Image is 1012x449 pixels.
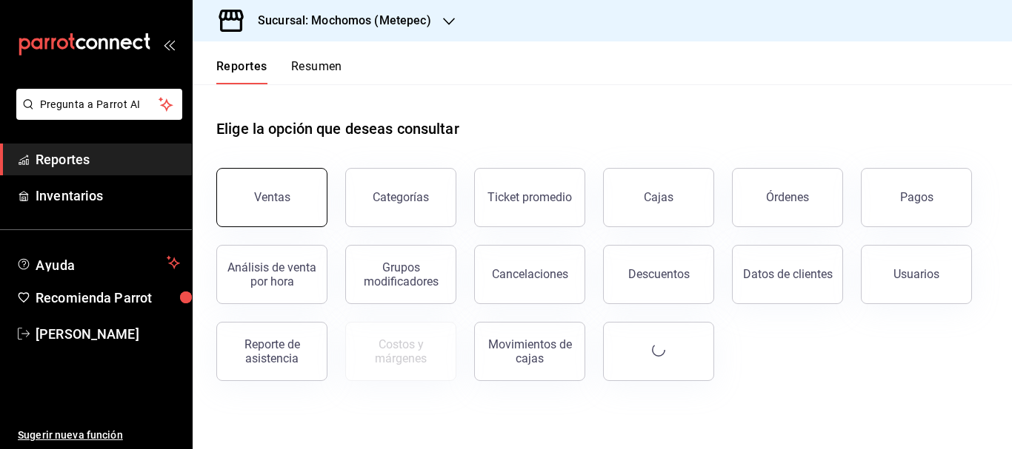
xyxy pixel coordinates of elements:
[226,260,318,288] div: Análisis de venta por hora
[216,322,327,381] button: Reporte de asistencia
[216,59,267,84] button: Reportes
[36,186,180,206] span: Inventarios
[246,12,431,30] h3: Sucursal: Mochomos (Metepec)
[345,245,456,304] button: Grupos modificadores
[644,189,674,206] div: Cajas
[900,190,933,204] div: Pagos
[36,324,180,344] span: [PERSON_NAME]
[766,190,809,204] div: Órdenes
[345,322,456,381] button: Contrata inventarios para ver este reporte
[861,168,972,227] button: Pagos
[40,97,159,112] span: Pregunta a Parrot AI
[474,322,585,381] button: Movimientos de cajas
[163,38,175,50] button: open_drawer_menu
[603,168,714,227] a: Cajas
[492,267,568,281] div: Cancelaciones
[16,89,182,120] button: Pregunta a Parrot AI
[216,118,459,140] h1: Elige la opción que deseas consultar
[36,288,180,308] span: Recomienda Parrot
[484,337,576,365] div: Movimientos de cajas
[487,190,572,204] div: Ticket promedio
[36,254,161,271] span: Ayuda
[216,59,342,84] div: navigation tabs
[861,245,972,304] button: Usuarios
[603,245,714,304] button: Descuentos
[291,59,342,84] button: Resumen
[732,168,843,227] button: Órdenes
[743,267,833,281] div: Datos de clientes
[254,190,290,204] div: Ventas
[10,107,182,123] a: Pregunta a Parrot AI
[628,267,690,281] div: Descuentos
[18,428,180,443] span: Sugerir nueva función
[226,337,318,365] div: Reporte de asistencia
[732,245,843,304] button: Datos de clientes
[216,245,327,304] button: Análisis de venta por hora
[474,245,585,304] button: Cancelaciones
[474,168,585,227] button: Ticket promedio
[345,168,456,227] button: Categorías
[36,149,180,169] span: Reportes
[355,337,447,365] div: Costos y márgenes
[373,190,429,204] div: Categorías
[893,267,939,281] div: Usuarios
[216,168,327,227] button: Ventas
[355,260,447,288] div: Grupos modificadores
